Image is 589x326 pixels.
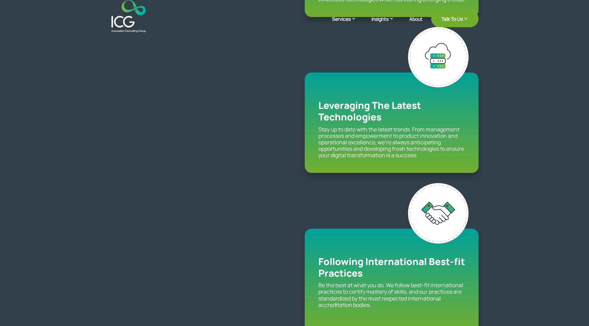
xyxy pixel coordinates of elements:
a: Services [332,15,363,32]
span: Leveraging The Latest Technologies [318,99,421,123]
p: Be the best at what you do. We follow best-fit international practices to certify mastery of skil... [318,282,465,308]
img: best fit practices [408,183,469,244]
a: About [409,16,423,32]
a: Insights [372,15,401,32]
a: Talk To Us [431,10,479,27]
span: Following International Best-fit Practices [318,255,465,279]
img: latest technologies - ICG [408,27,469,87]
p: Stay up to date with the latest trends. From management processes and empowerment to product inno... [318,126,465,159]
